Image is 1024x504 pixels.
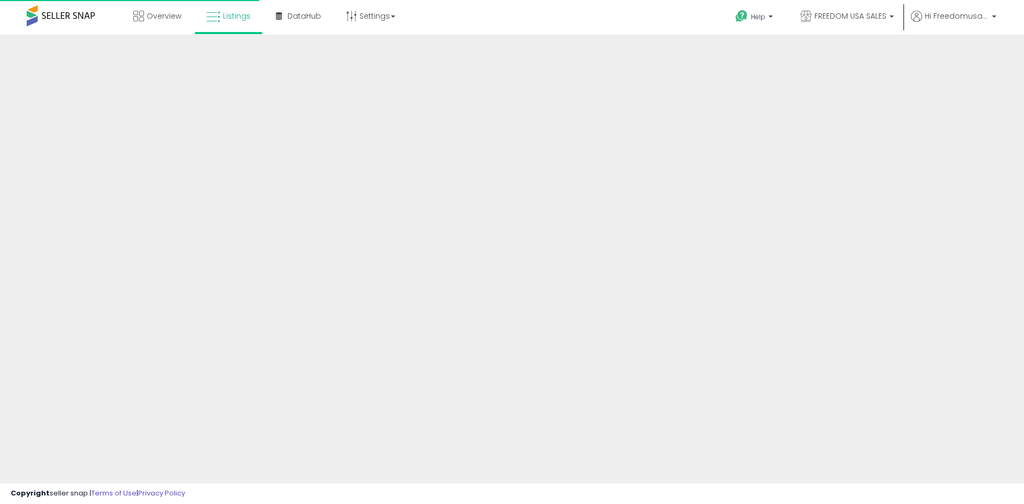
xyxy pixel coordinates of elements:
[223,11,251,21] span: Listings
[735,10,748,23] i: Get Help
[925,11,989,21] span: Hi Freedomusasales
[911,11,996,35] a: Hi Freedomusasales
[147,11,181,21] span: Overview
[287,11,321,21] span: DataHub
[727,2,783,35] a: Help
[751,12,765,21] span: Help
[814,11,886,21] span: FREEDOM USA SALES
